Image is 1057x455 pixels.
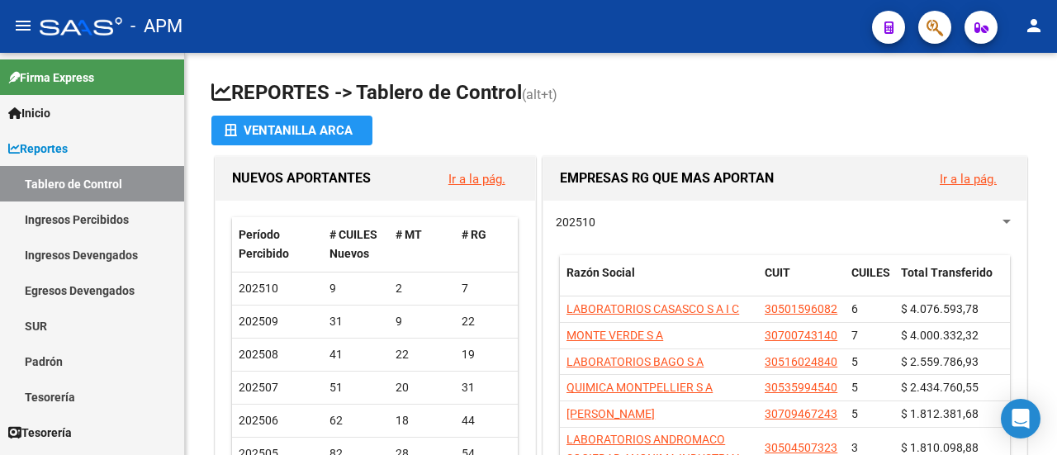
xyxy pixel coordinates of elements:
span: 30709467243 [765,407,837,420]
span: 202506 [239,414,278,427]
div: 44 [462,411,514,430]
span: Inicio [8,104,50,122]
span: [PERSON_NAME] [566,407,655,420]
span: 5 [851,407,858,420]
span: $ 1.812.381,68 [901,407,979,420]
span: $ 2.434.760,55 [901,381,979,394]
span: 6 [851,302,858,315]
div: 31 [462,378,514,397]
span: $ 4.000.332,32 [901,329,979,342]
datatable-header-cell: # RG [455,217,521,272]
div: 18 [396,411,448,430]
span: $ 1.810.098,88 [901,441,979,454]
span: EMPRESAS RG QUE MAS APORTAN [560,170,774,186]
mat-icon: menu [13,16,33,36]
span: - APM [130,8,182,45]
span: 202510 [239,282,278,295]
datatable-header-cell: CUIT [758,255,845,310]
span: (alt+t) [522,87,557,102]
span: 30504507323 [765,441,837,454]
span: 5 [851,381,858,394]
span: LABORATORIOS BAGO S A [566,355,704,368]
button: Ir a la pág. [927,164,1010,194]
span: MONTE VERDE S A [566,329,663,342]
button: Ir a la pág. [435,164,519,194]
div: 20 [396,378,448,397]
span: Período Percibido [239,228,289,260]
div: Ventanilla ARCA [225,116,359,145]
div: Open Intercom Messenger [1001,399,1040,438]
div: 51 [329,378,382,397]
h1: REPORTES -> Tablero de Control [211,79,1031,108]
div: 22 [396,345,448,364]
div: 31 [329,312,382,331]
div: 41 [329,345,382,364]
span: # RG [462,228,486,241]
span: Firma Express [8,69,94,87]
span: $ 2.559.786,93 [901,355,979,368]
datatable-header-cell: CUILES [845,255,894,310]
span: 7 [851,329,858,342]
span: 202508 [239,348,278,361]
a: Ir a la pág. [940,172,997,187]
span: Tesorería [8,424,72,442]
span: 5 [851,355,858,368]
datatable-header-cell: Razón Social [560,255,758,310]
span: 30535994540 [765,381,837,394]
span: 30700743140 [765,329,837,342]
span: Razón Social [566,266,635,279]
div: 7 [462,279,514,298]
a: Ir a la pág. [448,172,505,187]
span: 202507 [239,381,278,394]
span: Reportes [8,140,68,158]
div: 2 [396,279,448,298]
span: 30516024840 [765,355,837,368]
span: 202509 [239,315,278,328]
datatable-header-cell: # CUILES Nuevos [323,217,389,272]
span: 30501596082 [765,302,837,315]
button: Ventanilla ARCA [211,116,372,145]
mat-icon: person [1024,16,1044,36]
span: CUIT [765,266,790,279]
span: LABORATORIOS CASASCO S A I C [566,302,739,315]
datatable-header-cell: # MT [389,217,455,272]
div: 19 [462,345,514,364]
div: 9 [329,279,382,298]
span: # CUILES Nuevos [329,228,377,260]
div: 22 [462,312,514,331]
datatable-header-cell: Período Percibido [232,217,323,272]
span: Total Transferido [901,266,993,279]
span: NUEVOS APORTANTES [232,170,371,186]
span: 3 [851,441,858,454]
span: QUIMICA MONTPELLIER S A [566,381,713,394]
span: $ 4.076.593,78 [901,302,979,315]
span: # MT [396,228,422,241]
datatable-header-cell: Total Transferido [894,255,1010,310]
div: 62 [329,411,382,430]
span: 202510 [556,216,595,229]
span: CUILES [851,266,890,279]
div: 9 [396,312,448,331]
